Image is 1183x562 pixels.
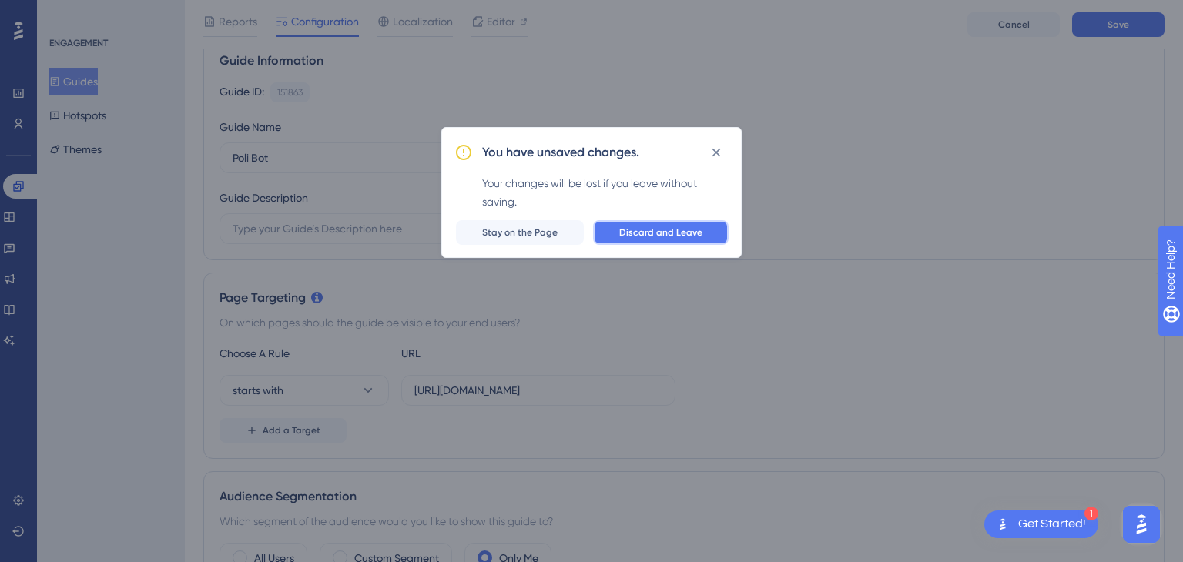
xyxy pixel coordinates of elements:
[36,4,96,22] span: Need Help?
[482,174,729,211] div: Your changes will be lost if you leave without saving.
[482,226,558,239] span: Stay on the Page
[482,143,639,162] h2: You have unsaved changes.
[619,226,702,239] span: Discard and Leave
[984,510,1098,538] div: Open Get Started! checklist, remaining modules: 1
[1018,516,1086,533] div: Get Started!
[1084,507,1098,520] div: 1
[994,515,1012,534] img: launcher-image-alternative-text
[1118,501,1165,547] iframe: UserGuiding AI Assistant Launcher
